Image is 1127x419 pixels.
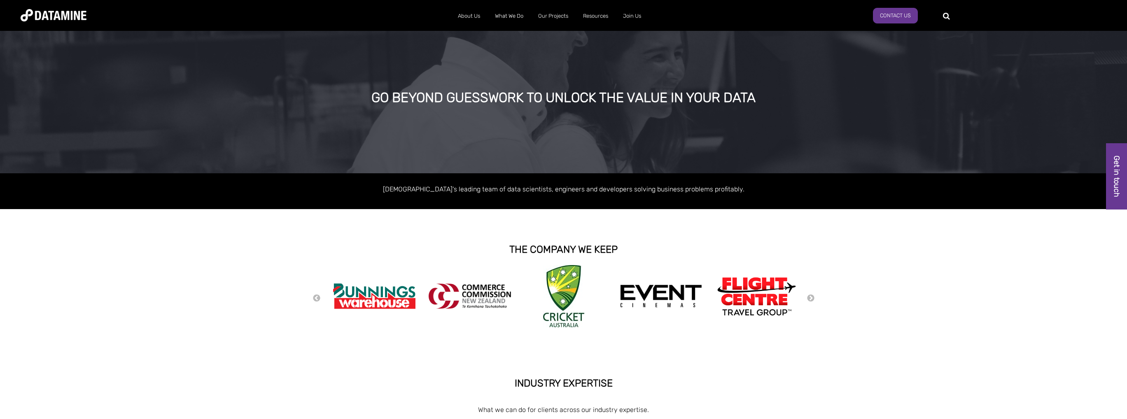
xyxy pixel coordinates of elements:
[807,294,815,303] button: Next
[478,406,649,414] span: What we can do for clients across our industry expertise.
[715,275,798,317] img: Flight Centre
[543,265,584,327] img: Cricket Australia
[531,5,576,27] a: Our Projects
[873,8,918,23] a: Contact Us
[123,91,1003,105] div: GO BEYOND GUESSWORK TO UNLOCK THE VALUE IN YOUR DATA
[616,5,649,27] a: Join Us
[620,284,702,308] img: event cinemas
[509,244,618,255] strong: THE COMPANY WE KEEP
[488,5,531,27] a: What We Do
[576,5,616,27] a: Resources
[515,377,613,389] strong: INDUSTRY EXPERTISE
[429,284,511,309] img: commercecommission
[450,5,488,27] a: About Us
[21,9,86,21] img: Datamine
[329,184,798,195] p: [DEMOGRAPHIC_DATA]'s leading team of data scientists, engineers and developers solving business p...
[333,281,415,312] img: Bunnings Warehouse
[313,294,321,303] button: Previous
[1106,143,1127,209] a: Get in touch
